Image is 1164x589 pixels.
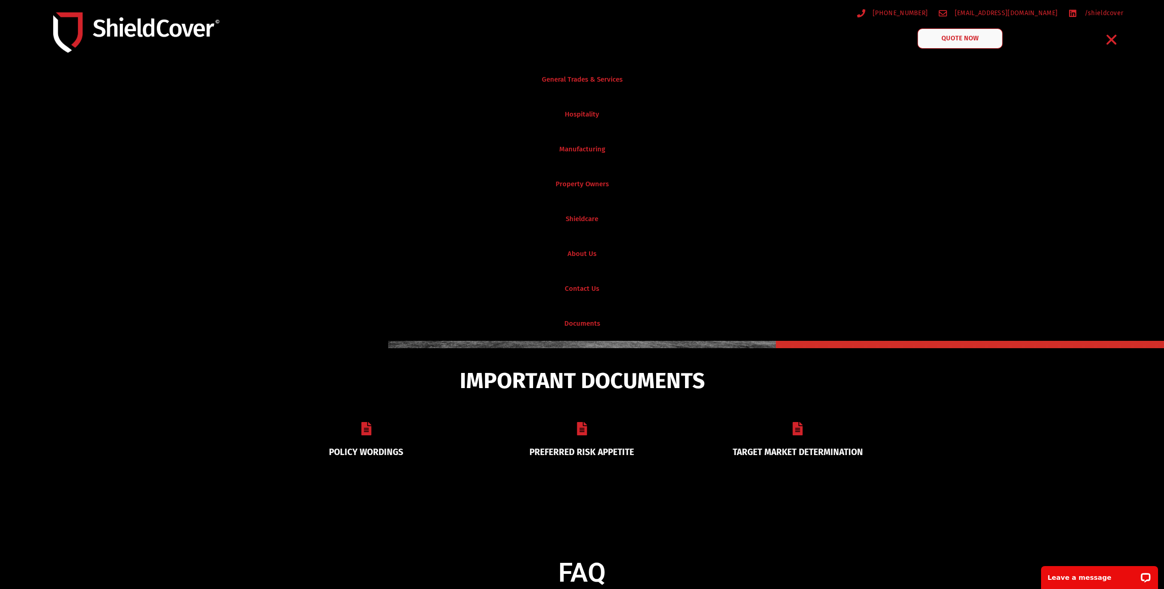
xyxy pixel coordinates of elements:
a: POLICY WORDINGS [329,447,403,457]
span: QUOTE NOW [941,35,978,42]
div: Menu Toggle [1101,29,1122,50]
span: [EMAIL_ADDRESS][DOMAIN_NAME] [952,7,1058,19]
a: QUOTE NOW [917,28,1002,49]
a: PREFERRED RISK APPETITE [529,447,634,457]
span: IMPORTANT DOCUMENTS [460,372,705,389]
a: [EMAIL_ADDRESS][DOMAIN_NAME] [939,7,1058,19]
a: [PHONE_NUMBER] [857,7,928,19]
span: /shieldcover [1082,7,1124,19]
iframe: LiveChat chat widget [1035,560,1164,589]
a: /shieldcover [1069,7,1123,19]
span: [PHONE_NUMBER] [870,7,928,19]
img: Shield-Cover-Underwriting-Australia-logo-full [53,12,219,53]
h4: FAQ [335,557,830,589]
a: TARGET MARKET DETERMINATION [733,447,863,457]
